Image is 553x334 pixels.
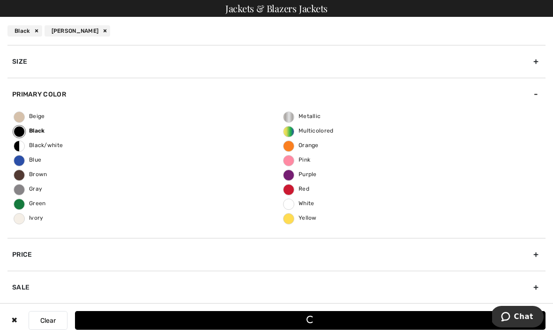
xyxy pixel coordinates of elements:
span: White [284,200,314,207]
span: Green [14,200,46,207]
span: Red [284,186,309,192]
button: Clear [29,311,67,330]
span: Purple [284,171,317,178]
span: Black/white [14,142,63,148]
div: [PERSON_NAME] [45,25,111,37]
div: Primary Color [7,78,546,111]
span: Multicolored [284,127,334,134]
iframe: Opens a widget where you can chat to one of our agents [492,306,544,329]
div: ✖ [7,311,21,330]
div: Sale [7,271,546,304]
span: Orange [284,142,319,148]
span: Ivory [14,215,44,221]
div: Size [7,45,546,78]
span: Pink [284,156,310,163]
span: Yellow [284,215,317,221]
span: Black [14,127,45,134]
span: Gray [14,186,42,192]
div: Price [7,238,546,271]
span: Brown [14,171,47,178]
span: Beige [14,113,45,119]
div: Black [7,25,42,37]
span: Blue [14,156,41,163]
span: Metallic [284,113,321,119]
